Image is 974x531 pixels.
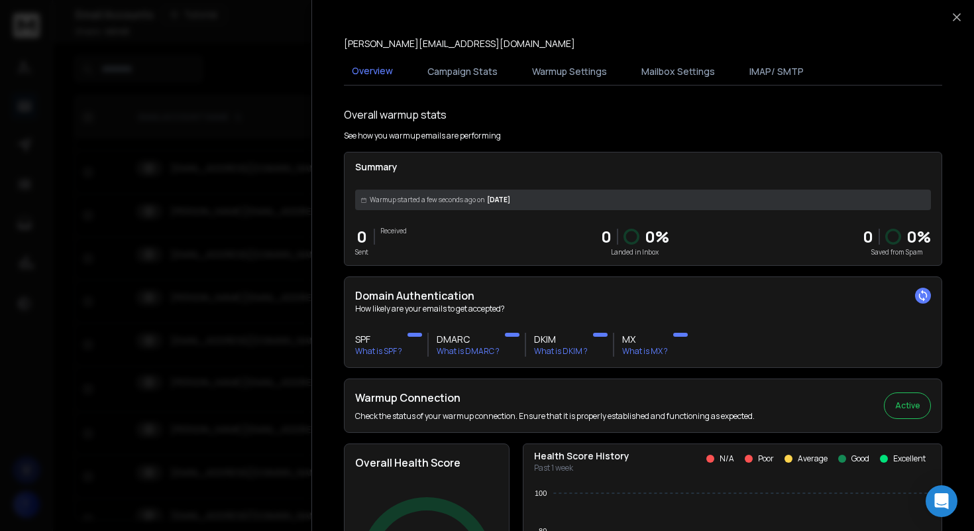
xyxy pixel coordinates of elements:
h3: DKIM [534,333,588,346]
p: 0 [355,226,368,247]
p: Excellent [893,453,926,464]
h2: Domain Authentication [355,288,931,304]
p: N/A [720,453,734,464]
p: 0 [601,226,612,247]
p: 0 % [645,226,669,247]
p: Received [380,226,407,236]
p: [PERSON_NAME][EMAIL_ADDRESS][DOMAIN_NAME] [344,37,575,50]
p: Sent [355,247,368,257]
h2: Overall Health Score [355,455,498,471]
button: Overview [344,56,401,87]
p: See how you warmup emails are performing [344,131,501,141]
p: Summary [355,160,931,174]
h2: Warmup Connection [355,390,755,406]
div: [DATE] [355,190,931,210]
p: Saved from Spam [863,247,931,257]
p: What is MX ? [622,346,668,357]
h3: SPF [355,333,402,346]
p: Landed in Inbox [601,247,669,257]
p: Past 1 week [534,463,629,473]
strong: 0 [863,225,873,247]
h3: MX [622,333,668,346]
button: IMAP/ SMTP [741,57,812,86]
p: Health Score History [534,449,629,463]
h1: Overall warmup stats [344,107,447,123]
p: Average [798,453,828,464]
span: Warmup started a few seconds ago on [370,195,484,205]
button: Mailbox Settings [633,57,723,86]
button: Warmup Settings [524,57,615,86]
p: How likely are your emails to get accepted? [355,304,931,314]
div: Open Intercom Messenger [926,485,957,517]
button: Campaign Stats [419,57,506,86]
p: What is DKIM ? [534,346,588,357]
h3: DMARC [437,333,500,346]
p: Poor [758,453,774,464]
button: Active [884,392,931,419]
p: What is SPF ? [355,346,402,357]
p: What is DMARC ? [437,346,500,357]
tspan: 100 [535,489,547,497]
p: Good [851,453,869,464]
p: Check the status of your warmup connection. Ensure that it is properly established and functionin... [355,411,755,422]
p: 0 % [906,226,931,247]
